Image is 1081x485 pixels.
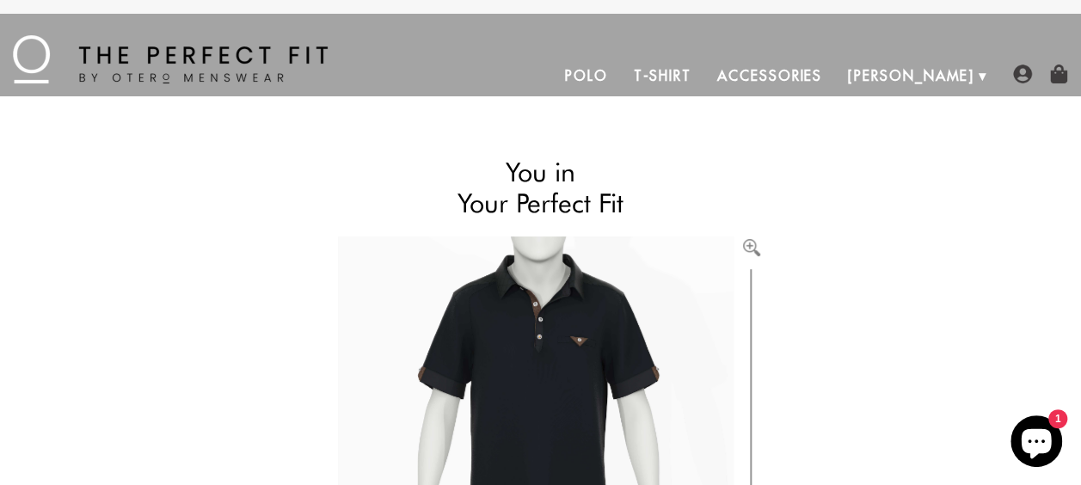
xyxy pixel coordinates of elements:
inbox-online-store-chat: Shopify online store chat [1005,415,1067,471]
a: Polo [552,55,621,96]
button: Zoom in [743,236,760,254]
img: The Perfect Fit - by Otero Menswear - Logo [13,35,328,83]
a: [PERSON_NAME] [835,55,987,96]
img: user-account-icon.png [1013,64,1032,83]
a: Accessories [704,55,835,96]
a: T-Shirt [620,55,703,96]
h2: You in Your Perfect Fit [338,157,744,219]
img: shopping-bag-icon.png [1049,64,1068,83]
img: Zoom in [743,239,760,256]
